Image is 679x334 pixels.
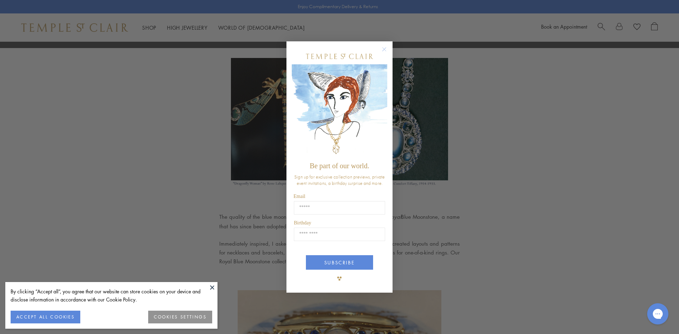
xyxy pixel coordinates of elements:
[294,174,385,186] span: Sign up for exclusive collection previews, private event invitations, a birthday surprise and more.
[294,220,311,225] span: Birthday
[306,54,373,59] img: Temple St. Clair
[383,48,392,57] button: Close dialog
[292,64,387,159] img: c4a9eb12-d91a-4d4a-8ee0-386386f4f338.jpeg
[11,311,80,323] button: ACCEPT ALL COOKIES
[11,287,212,304] div: By clicking “Accept all”, you agree that our website can store cookies on your device and disclos...
[148,311,212,323] button: COOKIES SETTINGS
[644,301,672,327] iframe: Gorgias live chat messenger
[294,201,385,215] input: Email
[310,162,369,170] span: Be part of our world.
[306,255,373,270] button: SUBSCRIBE
[332,271,347,286] img: TSC
[294,194,305,199] span: Email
